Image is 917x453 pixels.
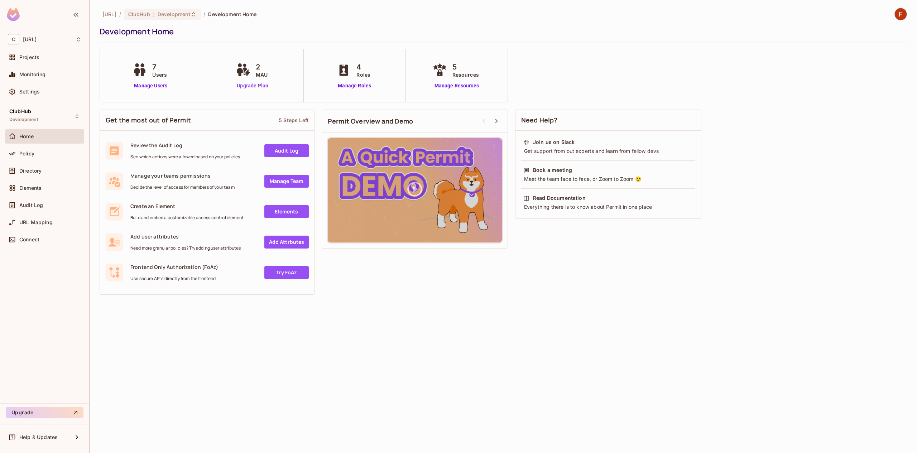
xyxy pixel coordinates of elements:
span: 5 [452,62,479,72]
span: Directory [19,168,42,174]
span: Audit Log [19,202,43,208]
span: Development [158,11,191,18]
span: 7 [152,62,167,72]
span: C [8,34,19,44]
div: Get support from out experts and learn from fellow devs [523,148,693,155]
span: Development Home [208,11,256,18]
span: Help & Updates [19,434,58,440]
span: 2 [256,62,268,72]
a: Try FoAz [264,266,309,279]
span: the active workspace [102,11,116,18]
span: Need Help? [521,116,558,125]
span: MAU [256,71,268,78]
a: Manage Roles [335,82,374,90]
span: Review the Audit Log [130,142,240,149]
img: Fabio Botero Lyons [895,8,907,20]
span: See which actions were allowed based on your policies [130,154,240,160]
span: Build and embed a customizable access control element [130,215,244,221]
a: Elements [264,205,309,218]
span: Roles [356,71,370,78]
span: Create an Element [130,203,244,209]
span: Permit Overview and Demo [328,117,413,126]
div: Meet the team face to face, or Zoom to Zoom 😉 [523,175,693,183]
span: Settings [19,89,40,95]
span: Home [19,134,34,139]
img: SReyMgAAAABJRU5ErkJggg== [7,8,20,21]
a: Manage Resources [431,82,482,90]
a: Add Attrbutes [264,236,309,249]
a: Audit Log [264,144,309,157]
span: URL Mapping [19,220,53,225]
div: Book a meeting [533,167,572,174]
span: ClubHub [9,109,31,114]
span: Add user attributes [130,233,241,240]
span: Policy [19,151,34,156]
span: Get the most out of Permit [106,116,191,125]
span: : [153,11,155,17]
div: Read Documentation [533,194,586,202]
span: 4 [356,62,370,72]
span: Users [152,71,167,78]
button: Upgrade [6,407,83,418]
span: Projects [19,54,39,60]
span: Connect [19,237,39,242]
div: 5 Steps Left [279,117,308,124]
span: ClubHub [128,11,150,18]
span: Resources [452,71,479,78]
div: Everything there is to know about Permit in one place [523,203,693,211]
span: Decide the level of access for members of your team [130,184,235,190]
span: Frontend Only Authorization (FoAz) [130,264,218,270]
li: / [203,11,205,18]
span: Need more granular policies? Try adding user attributes [130,245,241,251]
div: Development Home [100,26,903,37]
li: / [119,11,121,18]
a: Upgrade Plan [234,82,271,90]
span: Workspace: clubhub.ai [23,37,37,42]
a: Manage Users [131,82,171,90]
a: Manage Team [264,175,309,188]
span: Development [9,117,38,122]
span: Manage your teams permissions [130,172,235,179]
div: Join us on Slack [533,139,575,146]
span: Monitoring [19,72,46,77]
span: Use secure API's directly from the frontend [130,276,218,281]
span: Elements [19,185,42,191]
